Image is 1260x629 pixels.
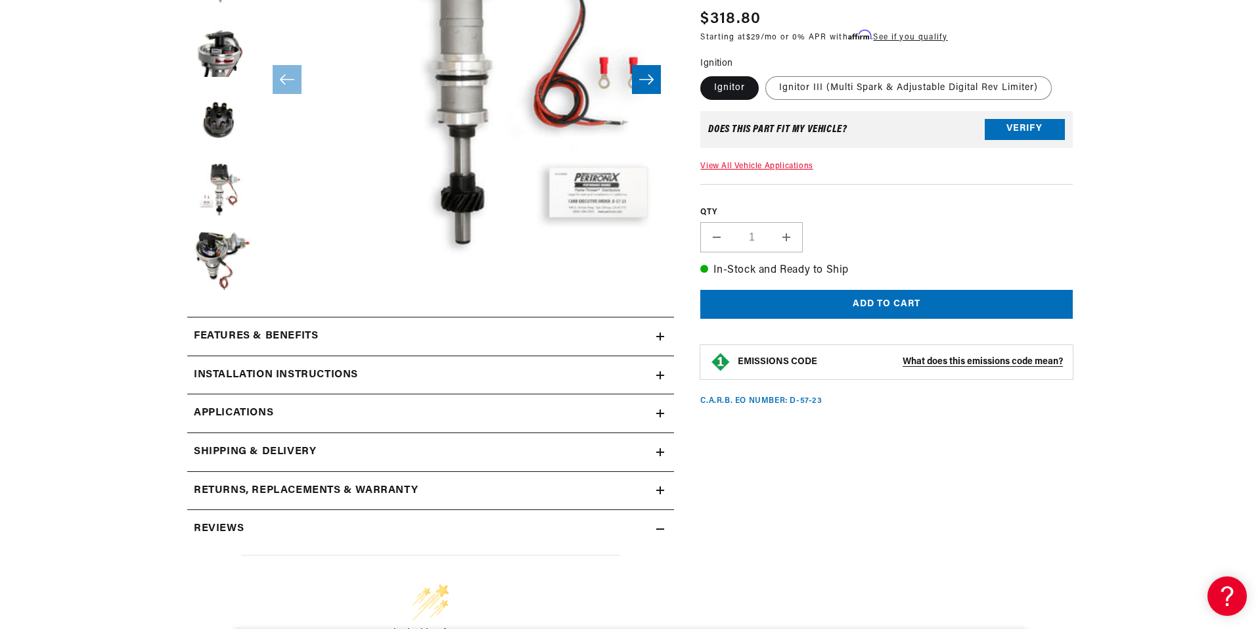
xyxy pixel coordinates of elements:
label: Ignitor [700,76,759,100]
h2: Installation instructions [194,367,358,384]
h2: Reviews [194,521,244,538]
button: Slide left [273,65,302,94]
summary: Returns, Replacements & Warranty [187,472,674,510]
button: Load image 5 in gallery view [187,158,253,224]
button: Load image 3 in gallery view [187,14,253,80]
p: C.A.R.B. EO Number: D-57-23 [700,396,822,407]
div: Does This part fit My vehicle? [708,124,847,135]
span: $318.80 [700,7,761,31]
summary: Reviews [187,510,674,548]
strong: EMISSIONS CODE [738,357,817,367]
button: Load image 4 in gallery view [187,86,253,152]
h2: Returns, Replacements & Warranty [194,482,418,500]
span: $29 [746,34,761,41]
a: View All Vehicle Applications [700,162,813,170]
span: Applications [194,405,273,422]
button: Add to cart [700,290,1073,319]
strong: What does this emissions code mean? [903,357,1063,367]
p: In-Stock and Ready to Ship [700,262,1073,279]
summary: Features & Benefits [187,317,674,356]
summary: Shipping & Delivery [187,433,674,471]
summary: Installation instructions [187,356,674,394]
label: QTY [700,207,1073,218]
button: Verify [985,119,1065,140]
p: Starting at /mo or 0% APR with . [700,31,947,43]
img: Emissions code [710,352,731,373]
button: Slide right [632,65,661,94]
a: See if you qualify - Learn more about Affirm Financing (opens in modal) [873,34,947,41]
label: Ignitor III (Multi Spark & Adjustable Digital Rev Limiter) [765,76,1052,100]
h2: Shipping & Delivery [194,444,316,461]
h2: Features & Benefits [194,328,318,345]
span: Affirm [848,30,871,40]
button: EMISSIONS CODEWhat does this emissions code mean? [738,356,1063,368]
button: Load image 6 in gallery view [187,231,253,296]
a: Applications [187,394,674,433]
legend: Ignition [700,57,734,70]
